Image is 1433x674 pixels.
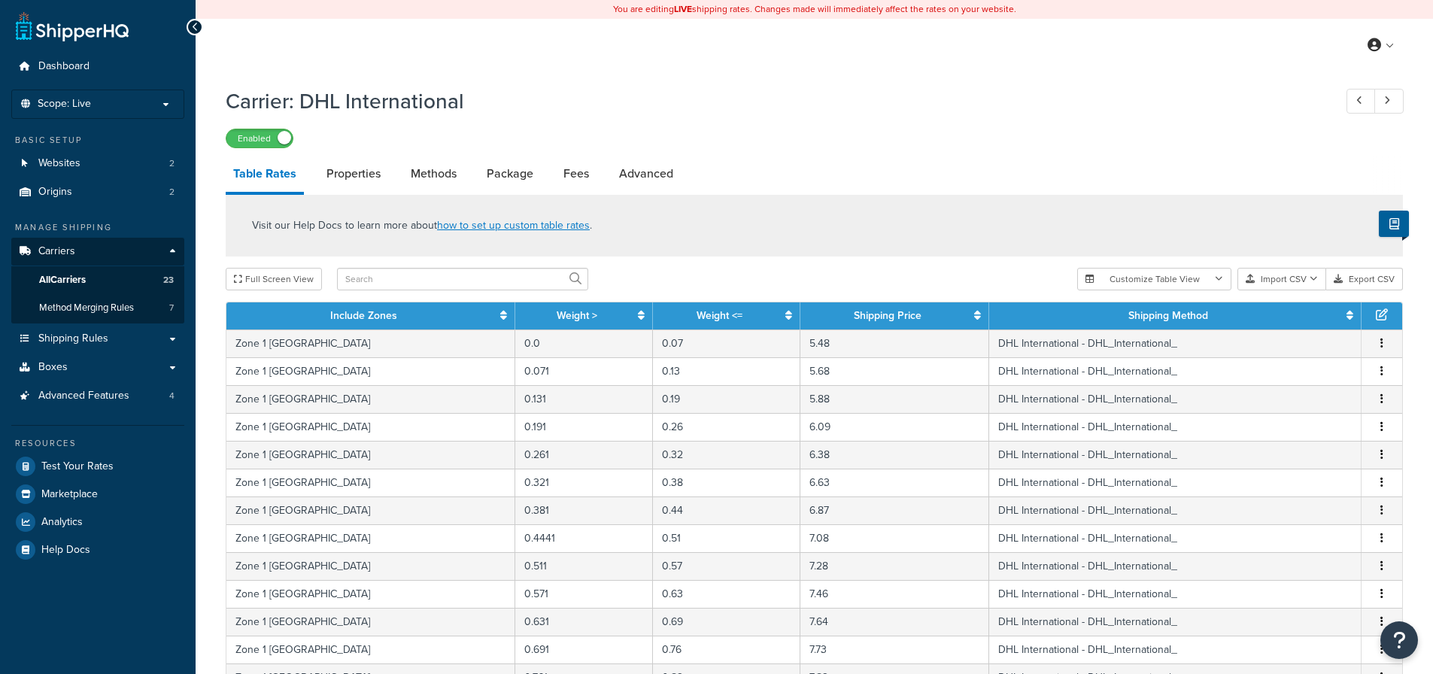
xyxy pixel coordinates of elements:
[556,156,597,192] a: Fees
[11,294,184,322] li: Method Merging Rules
[800,469,989,496] td: 6.63
[226,129,293,147] label: Enabled
[226,636,515,663] td: Zone 1 [GEOGRAPHIC_DATA]
[11,178,184,206] a: Origins2
[515,608,653,636] td: 0.631
[38,332,108,345] span: Shipping Rules
[557,308,597,323] a: Weight >
[11,150,184,178] a: Websites2
[11,509,184,536] li: Analytics
[989,608,1362,636] td: DHL International - DHL_International_
[515,357,653,385] td: 0.071
[38,390,129,402] span: Advanced Features
[697,308,742,323] a: Weight <=
[479,156,541,192] a: Package
[800,329,989,357] td: 5.48
[653,524,800,552] td: 0.51
[989,385,1362,413] td: DHL International - DHL_International_
[1374,89,1404,114] a: Next Record
[39,274,86,287] span: All Carriers
[515,636,653,663] td: 0.691
[653,385,800,413] td: 0.19
[319,156,388,192] a: Properties
[989,357,1362,385] td: DHL International - DHL_International_
[989,469,1362,496] td: DHL International - DHL_International_
[515,524,653,552] td: 0.4441
[11,238,184,266] a: Carriers
[226,357,515,385] td: Zone 1 [GEOGRAPHIC_DATA]
[800,636,989,663] td: 7.73
[226,156,304,195] a: Table Rates
[38,361,68,374] span: Boxes
[163,274,174,287] span: 23
[800,552,989,580] td: 7.28
[800,608,989,636] td: 7.64
[800,385,989,413] td: 5.88
[38,245,75,258] span: Carriers
[515,552,653,580] td: 0.511
[437,217,590,233] a: how to set up custom table rates
[515,441,653,469] td: 0.261
[226,87,1319,116] h1: Carrier: DHL International
[226,552,515,580] td: Zone 1 [GEOGRAPHIC_DATA]
[989,524,1362,552] td: DHL International - DHL_International_
[653,441,800,469] td: 0.32
[403,156,464,192] a: Methods
[989,441,1362,469] td: DHL International - DHL_International_
[653,552,800,580] td: 0.57
[226,469,515,496] td: Zone 1 [GEOGRAPHIC_DATA]
[169,390,175,402] span: 4
[653,413,800,441] td: 0.26
[38,157,80,170] span: Websites
[11,382,184,410] li: Advanced Features
[653,636,800,663] td: 0.76
[11,238,184,323] li: Carriers
[11,221,184,234] div: Manage Shipping
[11,134,184,147] div: Basic Setup
[38,60,90,73] span: Dashboard
[515,329,653,357] td: 0.0
[653,496,800,524] td: 0.44
[1077,268,1231,290] button: Customize Table View
[653,580,800,608] td: 0.63
[515,413,653,441] td: 0.191
[226,329,515,357] td: Zone 1 [GEOGRAPHIC_DATA]
[1237,268,1326,290] button: Import CSV
[612,156,681,192] a: Advanced
[41,488,98,501] span: Marketplace
[11,53,184,80] a: Dashboard
[989,413,1362,441] td: DHL International - DHL_International_
[11,354,184,381] a: Boxes
[1380,621,1418,659] button: Open Resource Center
[11,325,184,353] a: Shipping Rules
[11,266,184,294] a: AllCarriers23
[39,302,134,314] span: Method Merging Rules
[38,98,91,111] span: Scope: Live
[1326,268,1403,290] button: Export CSV
[11,178,184,206] li: Origins
[169,302,174,314] span: 7
[337,268,588,290] input: Search
[989,329,1362,357] td: DHL International - DHL_International_
[226,385,515,413] td: Zone 1 [GEOGRAPHIC_DATA]
[989,552,1362,580] td: DHL International - DHL_International_
[226,413,515,441] td: Zone 1 [GEOGRAPHIC_DATA]
[515,496,653,524] td: 0.381
[800,496,989,524] td: 6.87
[41,516,83,529] span: Analytics
[854,308,921,323] a: Shipping Price
[11,382,184,410] a: Advanced Features4
[252,217,592,234] p: Visit our Help Docs to learn more about .
[800,580,989,608] td: 7.46
[226,580,515,608] td: Zone 1 [GEOGRAPHIC_DATA]
[989,580,1362,608] td: DHL International - DHL_International_
[11,294,184,322] a: Method Merging Rules7
[11,536,184,563] li: Help Docs
[515,385,653,413] td: 0.131
[515,469,653,496] td: 0.321
[653,357,800,385] td: 0.13
[11,150,184,178] li: Websites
